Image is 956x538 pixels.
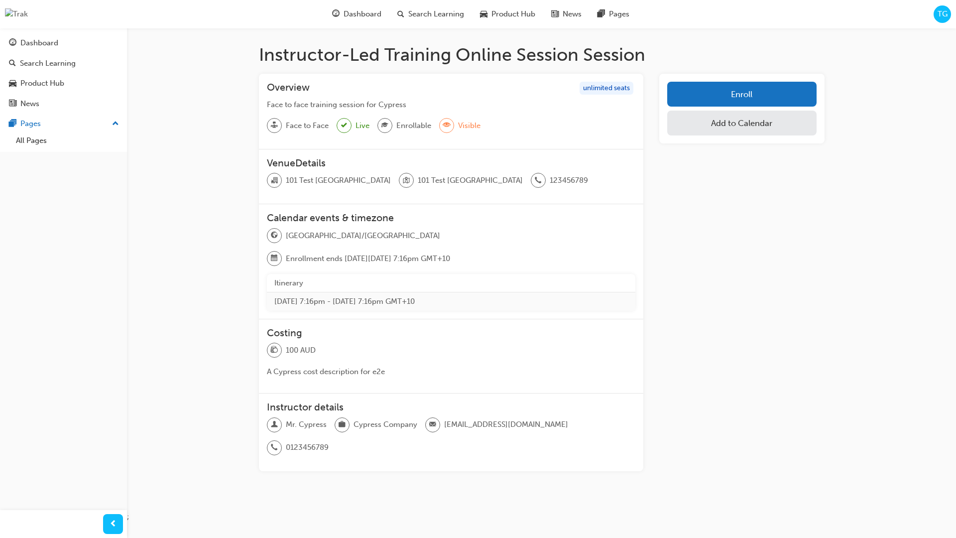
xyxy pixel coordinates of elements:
[9,120,16,129] span: pages-icon
[267,367,385,376] span: A Cypress cost description for e2e
[286,120,329,132] span: Face to Face
[354,419,417,430] span: Cypress Company
[429,418,436,431] span: email-icon
[271,252,278,265] span: calendar-icon
[4,32,123,115] button: DashboardSearch LearningProduct HubNews
[110,518,117,531] span: prev-icon
[563,8,582,20] span: News
[339,418,346,431] span: briefcase-icon
[267,292,636,311] td: [DATE] 7:16pm - [DATE] 7:16pm GMT+10
[731,89,752,99] span: Enroll
[20,37,58,49] div: Dashboard
[938,8,948,20] span: TG
[5,8,28,20] img: Trak
[286,419,327,430] span: Mr. Cypress
[4,74,123,93] a: Product Hub
[332,8,340,20] span: guage-icon
[4,34,123,52] a: Dashboard
[267,274,636,292] th: Itinerary
[4,115,123,133] button: Pages
[259,44,825,66] h1: Instructor-Led Training Online Session Session
[550,175,588,186] span: 123456789
[418,175,523,186] span: 101 Test [GEOGRAPHIC_DATA]
[286,253,450,265] span: Enrollment ends [DATE][DATE] 7:16pm GMT+10
[267,100,406,109] span: Face to face training session for Cypress
[12,133,123,148] a: All Pages
[9,39,16,48] span: guage-icon
[551,8,559,20] span: news-icon
[9,79,16,88] span: car-icon
[403,174,410,187] span: location-icon
[597,8,605,20] span: pages-icon
[267,212,636,224] h3: Calendar events & timezone
[443,119,450,132] span: eye-icon
[396,120,431,132] span: Enrollable
[9,100,16,109] span: news-icon
[344,8,381,20] span: Dashboard
[324,4,389,24] a: guage-iconDashboard
[934,5,951,23] button: TG
[267,327,636,339] h3: Costing
[286,345,316,356] span: 100 AUD
[271,344,278,357] span: money-icon
[9,59,16,68] span: search-icon
[543,4,590,24] a: news-iconNews
[535,174,542,187] span: phone-icon
[286,230,440,242] span: [GEOGRAPHIC_DATA]/[GEOGRAPHIC_DATA]
[389,4,472,24] a: search-iconSearch Learning
[4,95,123,113] a: News
[267,402,636,413] h3: Instructor details
[271,119,278,132] span: sessionType_FACE_TO_FACE-icon
[472,4,543,24] a: car-iconProduct Hub
[609,8,629,20] span: Pages
[356,120,369,132] span: Live
[590,4,637,24] a: pages-iconPages
[271,441,278,454] span: phone-icon
[4,54,123,73] a: Search Learning
[580,82,633,95] div: unlimited seats
[20,78,64,89] div: Product Hub
[341,120,347,132] span: tick-icon
[271,418,278,431] span: man-icon
[667,82,816,107] button: Enroll
[20,58,76,69] div: Search Learning
[267,82,310,95] h3: Overview
[381,119,388,132] span: graduationCap-icon
[267,157,636,169] h3: VenueDetails
[271,174,278,187] span: organisation-icon
[667,111,816,135] button: Add to Calendar
[20,98,39,110] div: News
[480,8,487,20] span: car-icon
[444,419,568,430] span: [EMAIL_ADDRESS][DOMAIN_NAME]
[286,175,391,186] span: 101 Test [GEOGRAPHIC_DATA]
[20,118,41,130] div: Pages
[458,120,480,132] span: Visible
[286,442,329,453] span: 0123456789
[491,8,535,20] span: Product Hub
[271,229,278,242] span: globe-icon
[112,118,119,131] span: up-icon
[408,8,464,20] span: Search Learning
[397,8,404,20] span: search-icon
